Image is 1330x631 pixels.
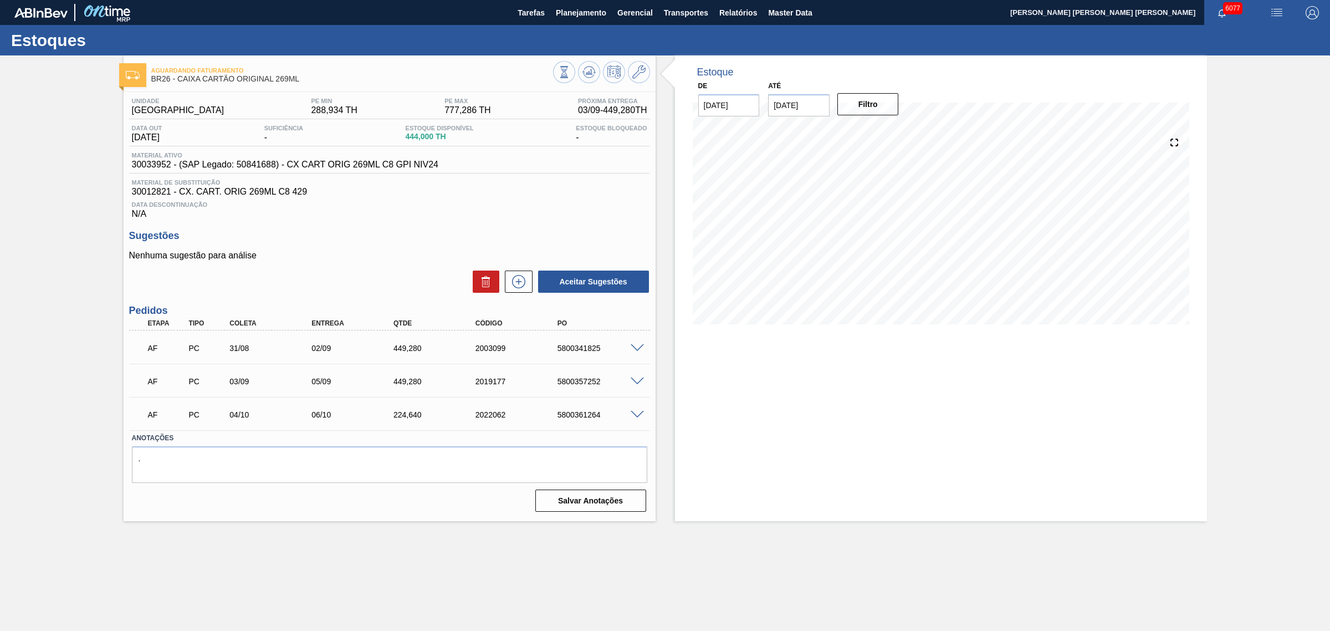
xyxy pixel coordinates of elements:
[309,319,402,327] div: Entrega
[151,67,553,74] span: Aguardando Faturamento
[473,410,566,419] div: 2022062
[145,319,189,327] div: Etapa
[186,319,229,327] div: Tipo
[132,160,439,170] span: 30033952 - (SAP Legado: 50841688) - CX CART ORIG 269ML C8 GPI NIV24
[145,369,189,394] div: Aguardando Faturamento
[698,82,708,90] label: De
[132,179,647,186] span: Material de Substituição
[148,410,186,419] p: AF
[227,410,320,419] div: 04/10/2025
[145,336,189,360] div: Aguardando Faturamento
[132,98,224,104] span: Unidade
[186,377,229,386] div: Pedido de Compra
[1223,2,1242,14] span: 6077
[473,319,566,327] div: Código
[617,6,653,19] span: Gerencial
[148,344,186,353] p: AF
[132,105,224,115] span: [GEOGRAPHIC_DATA]
[444,105,490,115] span: 777,286 TH
[697,67,734,78] div: Estoque
[309,410,402,419] div: 06/10/2025
[227,319,320,327] div: Coleta
[391,344,484,353] div: 449,280
[578,98,647,104] span: Próxima Entrega
[837,93,899,115] button: Filtro
[578,61,600,83] button: Atualizar Gráfico
[556,6,606,19] span: Planejamento
[151,75,553,83] span: BR26 - CAIXA CARTÃO ORIGINAL 269ML
[391,410,484,419] div: 224,640
[473,377,566,386] div: 2019177
[768,6,812,19] span: Master Data
[555,319,648,327] div: PO
[533,269,650,294] div: Aceitar Sugestões
[227,377,320,386] div: 03/09/2025
[576,125,647,131] span: Estoque Bloqueado
[1270,6,1283,19] img: userActions
[129,305,650,317] h3: Pedidos
[768,94,830,116] input: dd/mm/yyyy
[768,82,781,90] label: Até
[499,271,533,293] div: Nova sugestão
[391,377,484,386] div: 449,280
[573,125,649,143] div: -
[311,98,357,104] span: PE MIN
[145,403,189,427] div: Aguardando Faturamento
[603,61,625,83] button: Programar Estoque
[309,377,402,386] div: 05/09/2025
[129,197,650,219] div: N/A
[132,133,162,143] span: [DATE]
[1306,6,1319,19] img: Logout
[467,271,499,293] div: Excluir Sugestões
[578,105,647,115] span: 03/09 - 449,280 TH
[719,6,757,19] span: Relatórios
[132,152,439,159] span: Material ativo
[186,410,229,419] div: Pedido de Compra
[148,377,186,386] p: AF
[11,34,208,47] h1: Estoques
[406,125,474,131] span: Estoque Disponível
[444,98,490,104] span: PE MAX
[132,201,647,208] span: Data Descontinuação
[391,319,484,327] div: Qtde
[628,61,650,83] button: Ir ao Master Data / Geral
[555,344,648,353] div: 5800341825
[126,71,140,79] img: Ícone
[132,187,647,197] span: 30012821 - CX. CART. ORIG 269ML C8 429
[227,344,320,353] div: 31/08/2025
[664,6,708,19] span: Transportes
[555,377,648,386] div: 5800357252
[186,344,229,353] div: Pedido de Compra
[129,230,650,242] h3: Sugestões
[518,6,545,19] span: Tarefas
[132,446,647,483] textarea: .
[311,105,357,115] span: 288,934 TH
[1204,5,1240,21] button: Notificações
[473,344,566,353] div: 2003099
[698,94,760,116] input: dd/mm/yyyy
[132,125,162,131] span: Data out
[553,61,575,83] button: Visão Geral dos Estoques
[309,344,402,353] div: 02/09/2025
[535,490,646,512] button: Salvar Anotações
[555,410,648,419] div: 5800361264
[262,125,306,143] div: -
[129,251,650,261] p: Nenhuma sugestão para análise
[538,271,649,293] button: Aceitar Sugestões
[264,125,303,131] span: Suficiência
[406,133,474,141] span: 444,000 TH
[132,430,647,446] label: Anotações
[14,8,68,18] img: TNhmsLtSVTkK8tSr43FrP2fwEKptu5GPRR3wAAAABJRU5ErkJggg==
